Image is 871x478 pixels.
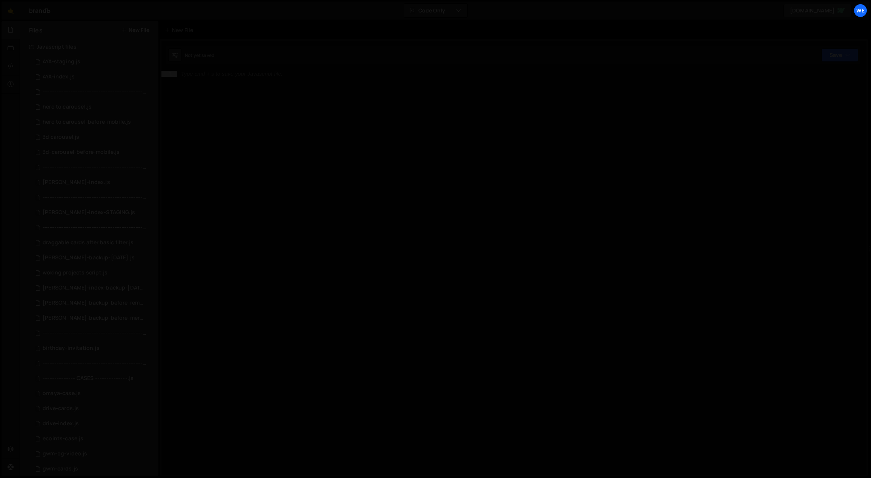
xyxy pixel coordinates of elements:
div: Type cmd + s to save your Javascript file. [181,71,283,77]
div: [PERSON_NAME]-backup-before-removing-clonings.js [43,300,147,306]
div: 3d carousel.js [43,134,79,141]
div: 12095/47467.js [29,280,161,296]
div: 12095/46699.js [29,84,161,100]
div: 12095/47126.js [29,160,161,175]
div: AYA-index.js [43,74,75,80]
div: [PERSON_NAME]-backup-before-merge-projects.js [43,315,147,322]
div: draggable cards after basic filter.js [43,239,134,246]
div: [PERSON_NAME]-index.js [43,179,110,186]
button: Save [822,48,858,62]
div: 12095/47273.js [29,356,161,371]
div: 12095/47124.js [29,100,158,115]
div: drive-index.js [43,420,79,427]
div: 12095/47123.js [29,130,158,145]
div: 12095/47593.js [29,235,158,250]
div: hero to carousel-before-mobile.js [43,119,131,126]
div: 3d-carousel-before-mobile.js [43,149,120,156]
div: AYA-staging.js [43,58,80,65]
div: Javascript files [20,39,158,54]
div: 12095/46698.js [29,69,158,84]
div: 12095/46212.js [29,341,158,356]
div: [PERSON_NAME]-index-backup-[DATE].js [43,285,147,291]
div: 12095/47272.js [29,326,161,341]
div: 12095/47642.js [29,190,161,205]
button: New File [121,27,149,33]
div: ---------------------------------------------------------------.js [43,164,147,171]
a: We [854,4,867,17]
a: 🤙 [2,2,20,20]
div: hero to carousel.js [43,104,92,110]
div: 12095/47481.js [29,115,158,130]
div: ---------------------------------------------------------------.js [43,330,147,337]
div: brandЪ [29,6,51,15]
div: 12095/47475.js [29,265,158,280]
div: 12095/47641.js [29,205,158,220]
div: ------------------------------------------------------.js [43,194,147,201]
div: gwm-bg-video.js [43,450,87,457]
div: 12095/35235.js [29,401,158,416]
div: ---------------------------------------------------------------.js [43,360,147,367]
div: 12095/47963.js [29,54,158,69]
div: ecoints-case.js [43,435,83,442]
: 12095/47577.js [29,250,158,265]
div: [PERSON_NAME]-backup-[DATE].js [43,254,135,261]
div: New File [164,26,196,34]
div: birthday-invitation.js [43,345,100,352]
div: Not yet saved [185,52,214,58]
div: drive-cards.js [43,405,79,412]
h2: Files [29,26,43,34]
div: -------------- CASES --------------.js [43,375,134,382]
div: ------------------------------------------------------------------------.js [43,224,147,231]
button: Code Only [404,4,467,17]
div: 12095/34673.js [29,461,158,476]
div: ------------------------------------------------.js [43,89,147,95]
div: gwm-cards.js [43,466,78,472]
div: woking projects script.js [43,270,108,276]
a: [DOMAIN_NAME] [783,4,851,17]
div: 12095/46345.js [29,386,158,401]
div: 12095/47696.js [29,371,158,386]
div: 12095/47291.js [29,311,161,326]
div: 12095/39566.js [29,431,158,446]
div: 1 [161,71,177,77]
div: 12095/47643.js [29,220,161,235]
div: 12095/35237.js [29,416,158,431]
div: 12095/47322.js [29,296,161,311]
div: 12095/46624.js [29,175,158,190]
div: omaya-case.js [43,390,81,397]
div: 12095/33534.js [29,446,158,461]
div: [PERSON_NAME]-index-STAGING.js [43,209,135,216]
div: 12095/47192.js [29,145,158,160]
